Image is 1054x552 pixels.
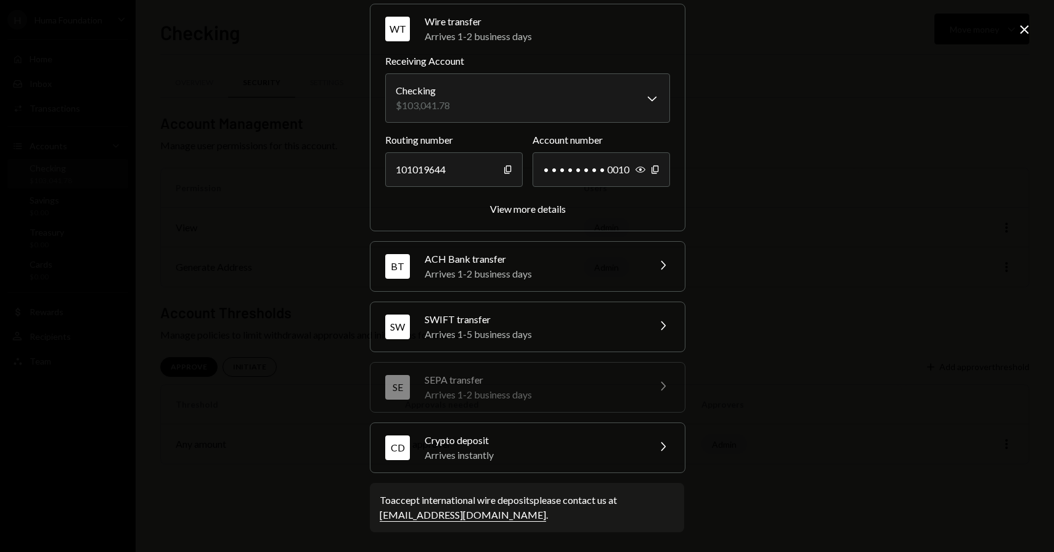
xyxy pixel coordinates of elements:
div: WT [385,17,410,41]
div: View more details [490,203,566,215]
div: Arrives 1-2 business days [425,387,640,402]
div: SEPA transfer [425,373,640,387]
div: SW [385,315,410,339]
div: To accept international wire deposits please contact us at . [380,493,674,522]
label: Routing number [385,133,523,147]
label: Receiving Account [385,54,670,68]
div: • • • • • • • • 0010 [533,152,670,187]
div: ACH Bank transfer [425,252,640,266]
button: View more details [490,203,566,216]
button: SWSWIFT transferArrives 1-5 business days [370,302,685,352]
button: BTACH Bank transferArrives 1-2 business days [370,242,685,291]
button: WTWire transferArrives 1-2 business days [370,4,685,54]
div: WTWire transferArrives 1-2 business days [385,54,670,216]
div: Arrives 1-5 business days [425,327,640,342]
div: BT [385,254,410,279]
button: SESEPA transferArrives 1-2 business days [370,363,685,412]
button: CDCrypto depositArrives instantly [370,423,685,472]
label: Account number [533,133,670,147]
a: [EMAIL_ADDRESS][DOMAIN_NAME] [380,509,546,522]
div: Crypto deposit [425,433,640,448]
div: 101019644 [385,152,523,187]
div: Arrives 1-2 business days [425,266,640,281]
div: SE [385,375,410,400]
div: Arrives instantly [425,448,640,463]
div: SWIFT transfer [425,312,640,327]
div: Arrives 1-2 business days [425,29,670,44]
button: Receiving Account [385,73,670,123]
div: Wire transfer [425,14,670,29]
div: CD [385,435,410,460]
